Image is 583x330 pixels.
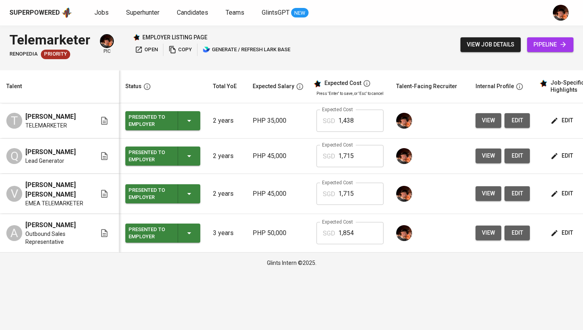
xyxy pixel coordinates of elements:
button: edit [504,186,530,201]
button: Presented to Employer [125,147,200,166]
span: view [482,151,495,161]
span: edit [511,151,524,161]
button: lark generate / refresh lark base [201,44,292,56]
a: Candidates [177,8,210,18]
a: Superhunter [126,8,161,18]
button: edit [504,226,530,240]
p: PHP 45,000 [253,151,304,161]
span: edit [552,228,573,238]
span: view [482,228,495,238]
p: 3 years [213,228,240,238]
div: Talent-Facing Recruiter [396,81,457,91]
p: employer listing page [142,33,207,41]
span: NEW [291,9,309,17]
p: SGD [323,189,335,199]
button: edit [549,226,576,240]
div: Expected Salary [253,81,294,91]
div: pic [100,34,114,55]
span: Lead Generator [25,157,64,165]
span: Teams [226,9,244,16]
p: 2 years [213,151,240,161]
button: view [476,186,501,201]
span: [PERSON_NAME] [25,112,76,122]
p: SGD [323,229,335,238]
button: view [476,226,501,240]
p: PHP 45,000 [253,189,304,199]
p: PHP 35,000 [253,116,304,125]
span: edit [552,116,573,125]
span: Candidates [177,9,208,16]
img: glints_star.svg [313,80,321,88]
button: edit [504,149,530,163]
span: pipeline [533,40,567,50]
div: V [6,186,22,202]
div: Presented to Employer [128,147,171,165]
span: Jobs [94,9,109,16]
button: edit [504,113,530,128]
button: Presented to Employer [125,224,200,243]
span: copy [169,45,192,54]
img: diemas@glints.com [396,186,412,202]
div: Presented to Employer [128,112,171,129]
img: glints_star.svg [539,79,547,87]
div: New Job received from Demand Team [41,50,70,59]
div: Presented to Employer [128,224,171,242]
span: [PERSON_NAME] [PERSON_NAME] [25,180,87,199]
button: edit [549,186,576,201]
span: edit [552,189,573,199]
div: Talent [6,81,22,91]
img: Glints Star [133,34,140,41]
span: [PERSON_NAME] [25,147,76,157]
button: Presented to Employer [125,111,200,130]
div: Q [6,148,22,164]
button: copy [167,44,194,56]
img: app logo [61,7,72,19]
span: open [135,45,158,54]
img: diemas@glints.com [396,148,412,164]
button: view [476,149,501,163]
img: diemas@glints.com [396,113,412,129]
img: diemas@glints.com [553,5,569,21]
img: lark [203,46,211,54]
div: Total YoE [213,81,237,91]
p: SGD [323,152,335,161]
div: Telemarketer [10,30,90,50]
span: view job details [467,40,514,50]
button: view job details [460,37,521,52]
span: view [482,189,495,199]
div: A [6,225,22,241]
span: edit [552,151,573,161]
span: Superhunter [126,9,159,16]
img: diemas@glints.com [101,35,113,47]
a: pipeline [527,37,573,52]
div: Internal Profile [476,81,514,91]
a: Teams [226,8,246,18]
span: GlintsGPT [262,9,290,16]
span: [PERSON_NAME] [25,220,76,230]
div: T [6,113,22,129]
a: GlintsGPT NEW [262,8,309,18]
span: Outbound Sales Representative [25,230,87,246]
span: renopedia [10,50,38,58]
span: TELEMARKETER [25,122,67,129]
p: 2 years [213,189,240,199]
a: Superpoweredapp logo [10,7,72,19]
span: EMEA TELEMARKETER [25,199,83,207]
div: Presented to Employer [128,185,171,203]
p: PHP 50,000 [253,228,304,238]
p: SGD [323,116,335,126]
span: view [482,116,495,125]
a: Jobs [94,8,110,18]
button: Presented to Employer [125,184,200,203]
div: Status [125,81,142,91]
button: open [133,44,160,56]
span: generate / refresh lark base [203,45,290,54]
p: Press 'Enter' to save, or 'Esc' to cancel [316,91,384,96]
span: edit [511,228,524,238]
button: edit [549,149,576,163]
div: Expected Cost [324,80,361,87]
img: diemas@glints.com [396,225,412,241]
